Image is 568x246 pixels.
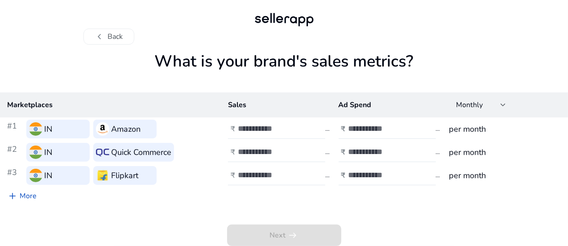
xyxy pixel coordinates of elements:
img: in.svg [29,146,42,159]
h4: ₹ [231,148,235,157]
span: chevron_left [95,31,105,42]
img: in.svg [29,169,42,182]
h3: #3 [7,166,23,185]
img: in.svg [29,122,42,136]
th: Sales [221,92,332,117]
h4: ₹ [231,171,235,180]
h4: ₹ [341,171,346,180]
h3: #1 [7,120,23,138]
button: chevron_leftBack [83,29,134,45]
h4: ₹ [341,148,346,157]
h3: IN [44,169,52,182]
h3: #2 [7,143,23,162]
h3: IN [44,123,52,135]
h3: per month [449,123,561,135]
th: Ad Spend [332,92,442,117]
h3: Amazon [111,123,141,135]
h4: ₹ [231,125,235,133]
h3: per month [449,169,561,182]
span: add [7,191,18,201]
h3: per month [449,146,561,158]
span: Monthly [456,100,483,110]
h3: Flipkart [111,169,138,182]
h3: IN [44,146,52,158]
h4: ₹ [341,125,346,133]
h3: Quick Commerce [111,146,171,158]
